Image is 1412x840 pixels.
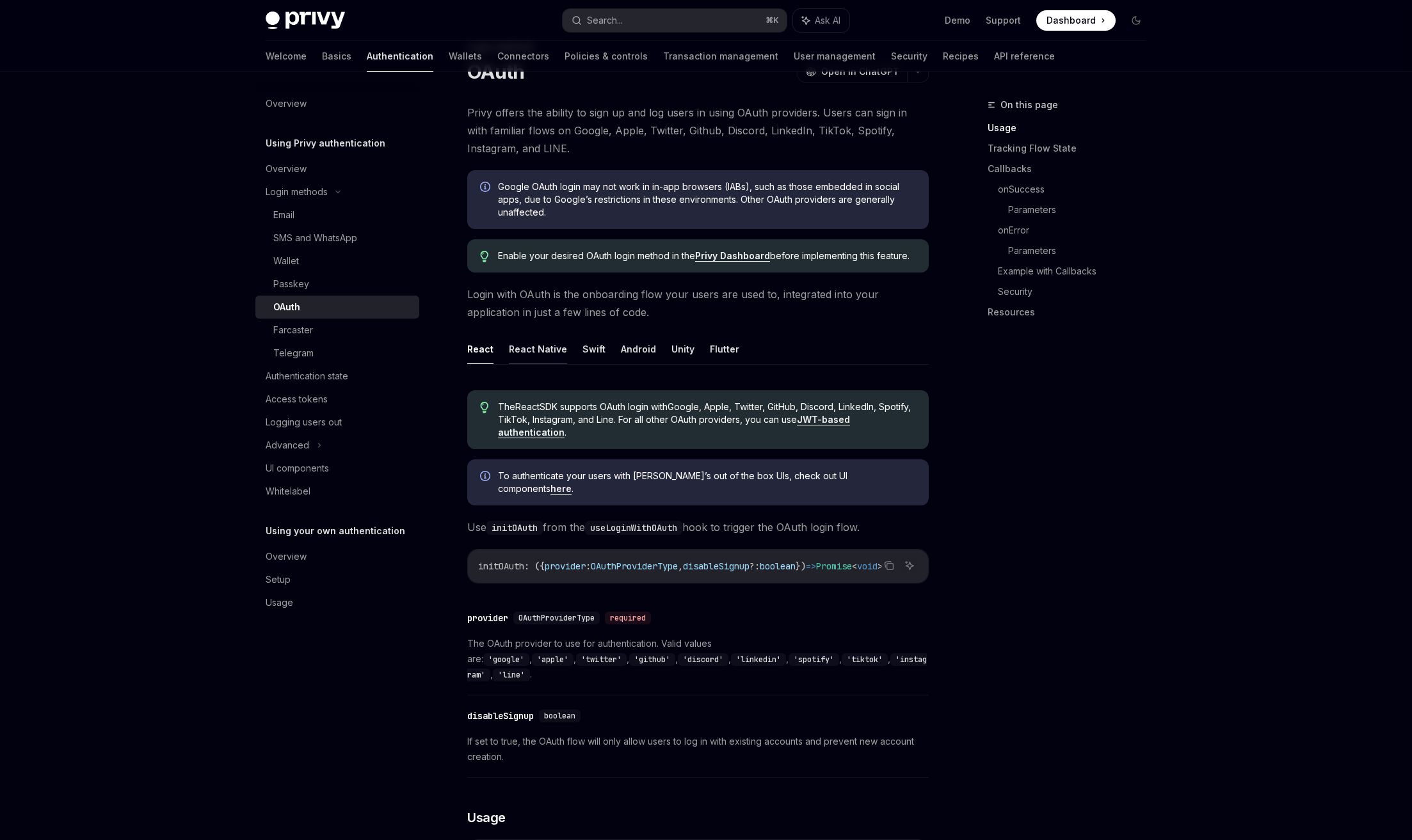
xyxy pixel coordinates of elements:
span: Google OAuth login may not work in in-app browsers (IABs), such as those embedded in social apps,... [498,180,916,219]
span: OAuthProviderType [591,560,678,572]
a: Overview [255,157,419,180]
span: disableSignup [683,560,750,572]
code: 'twitter' [576,653,627,666]
code: 'linkedin' [731,653,786,666]
a: Tracking Flow State [988,138,1157,159]
code: 'apple' [532,653,574,666]
code: 'google' [483,653,529,666]
span: Usage [467,809,506,827]
span: OAuthProviderType [518,613,595,623]
svg: Tip [480,402,489,413]
button: Swift [582,334,606,364]
a: Welcome [266,41,307,72]
a: Policies & controls [565,41,648,72]
div: Overview [266,96,307,111]
button: Flutter [710,334,739,364]
a: Recipes [943,41,979,72]
span: Dashboard [1047,14,1096,27]
button: Open in ChatGPT [798,61,907,83]
div: Whitelabel [266,484,310,499]
a: Passkey [255,273,419,296]
a: Whitelabel [255,480,419,503]
code: 'line' [493,669,530,681]
span: Ask AI [815,14,840,27]
span: }) [796,560,806,572]
div: SMS and WhatsApp [273,230,357,246]
code: 'discord' [678,653,728,666]
a: Resources [988,302,1157,322]
div: Passkey [273,276,309,292]
span: The React SDK supports OAuth login with Google, Apple, Twitter, GitHub, Discord, LinkedIn, Spotif... [498,400,916,439]
a: Telegram [255,342,419,365]
h1: OAuth [467,60,524,83]
span: boolean [760,560,796,572]
button: Toggle dark mode [1126,10,1146,31]
span: Open in ChatGPT [821,65,899,78]
div: OAuth [273,299,300,315]
span: < [852,560,857,572]
button: Ask AI [901,557,918,574]
button: React [467,334,493,364]
a: Security [998,281,1157,302]
button: Android [621,334,656,364]
a: Parameters [1008,241,1157,261]
div: Authentication state [266,368,348,384]
a: here [550,483,572,495]
a: UI components [255,457,419,480]
h5: Using Privy authentication [266,136,385,151]
code: useLoginWithOAuth [585,521,682,535]
a: API reference [994,41,1055,72]
a: Authentication state [255,365,419,388]
a: onSuccess [998,179,1157,200]
code: 'spotify' [789,653,839,666]
div: Overview [266,549,307,564]
span: The OAuth provider to use for authentication. Valid values are: , , , , , , , , , . [467,636,929,682]
a: Usage [988,118,1157,138]
div: Access tokens [266,392,328,407]
a: Support [986,14,1021,27]
div: disableSignup [467,709,534,722]
div: Telegram [273,345,314,361]
a: OAuth [255,296,419,319]
a: Basics [322,41,351,72]
a: onError [998,220,1157,241]
a: Parameters [1008,200,1157,220]
code: initOAuth [486,521,543,535]
span: ⌘ K [766,15,779,26]
div: Advanced [266,438,309,453]
div: required [605,612,651,624]
div: Email [273,207,294,223]
span: Promise [816,560,852,572]
a: User management [794,41,876,72]
button: Search...⌘K [563,9,787,32]
a: Email [255,203,419,226]
span: If set to true, the OAuth flow will only allow users to log in with existing accounts and prevent... [467,734,929,765]
span: Login with OAuth is the onboarding flow your users are used to, integrated into your application ... [467,285,929,321]
button: Copy the contents from the code block [881,557,897,574]
span: To authenticate your users with [PERSON_NAME]’s out of the box UIs, check out UI components . [498,470,916,495]
span: : ({ [524,560,545,572]
span: boolean [544,711,575,721]
button: Ask AI [793,9,849,32]
a: Transaction management [663,41,778,72]
a: SMS and WhatsApp [255,226,419,250]
span: ?: [750,560,760,572]
a: Wallets [449,41,482,72]
div: Wallet [273,253,299,269]
a: Authentication [367,41,433,72]
svg: Info [480,471,493,484]
a: Connectors [497,41,549,72]
a: Overview [255,92,419,115]
div: Search... [587,13,623,28]
a: Farcaster [255,319,419,342]
span: => [806,560,816,572]
span: Privy offers the ability to sign up and log users in using OAuth providers. Users can sign in wit... [467,104,929,157]
span: initOAuth [478,560,524,572]
span: Use from the hook to trigger the OAuth login flow. [467,518,929,536]
a: Demo [945,14,970,27]
span: provider [545,560,586,572]
div: Farcaster [273,322,313,338]
code: 'tiktok' [842,653,888,666]
span: : [586,560,591,572]
div: Login methods [266,184,328,200]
